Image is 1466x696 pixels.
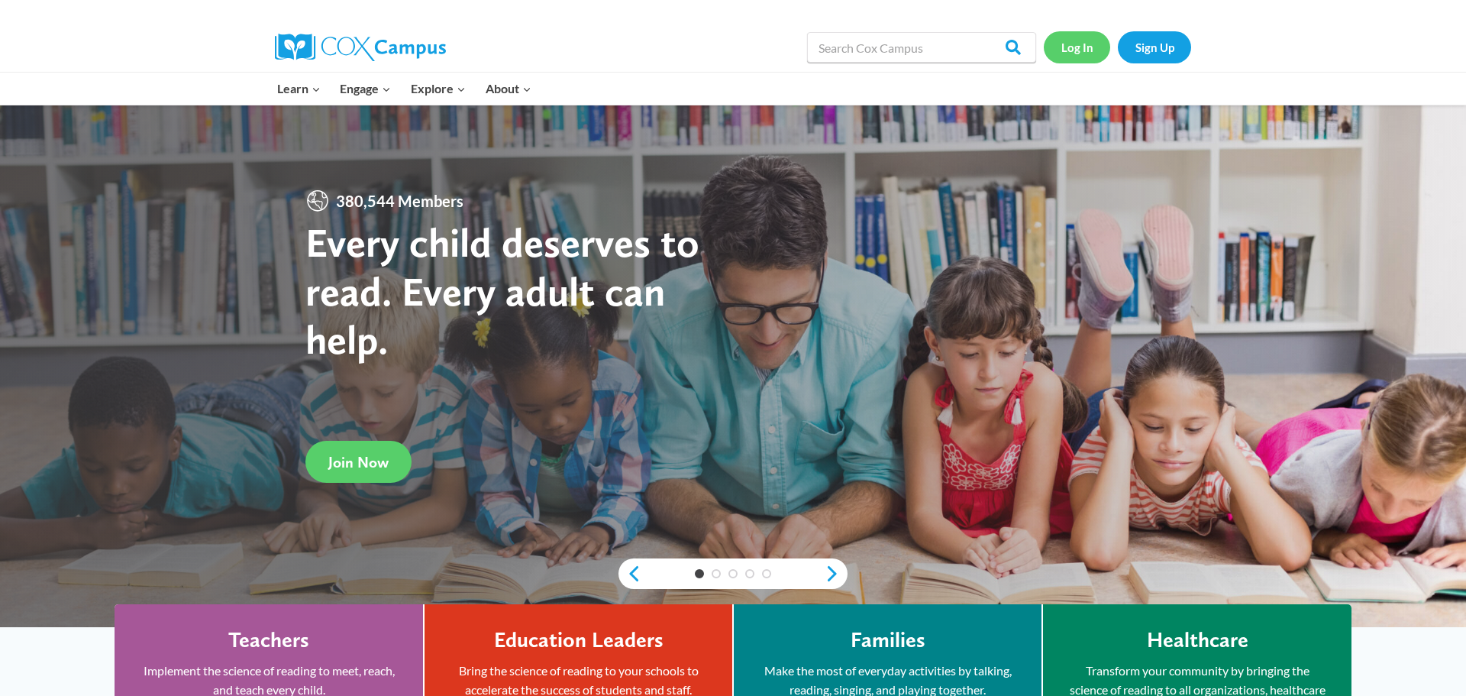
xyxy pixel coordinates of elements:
[494,627,664,653] h4: Education Leaders
[1147,627,1248,653] h4: Healthcare
[1118,31,1191,63] a: Sign Up
[401,73,476,105] button: Child menu of Explore
[618,565,641,583] a: previous
[618,558,848,589] div: content slider buttons
[331,73,402,105] button: Child menu of Engage
[728,569,738,578] a: 3
[825,565,848,583] a: next
[228,627,309,653] h4: Teachers
[695,569,704,578] a: 1
[305,441,412,483] a: Join Now
[305,218,699,364] strong: Every child deserves to read. Every adult can help.
[762,569,771,578] a: 5
[807,32,1036,63] input: Search Cox Campus
[712,569,721,578] a: 2
[330,189,470,213] span: 380,544 Members
[1044,31,1110,63] a: Log In
[267,73,541,105] nav: Primary Navigation
[476,73,541,105] button: Child menu of About
[1044,31,1191,63] nav: Secondary Navigation
[275,34,446,61] img: Cox Campus
[745,569,754,578] a: 4
[267,73,331,105] button: Child menu of Learn
[328,453,389,471] span: Join Now
[851,627,925,653] h4: Families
